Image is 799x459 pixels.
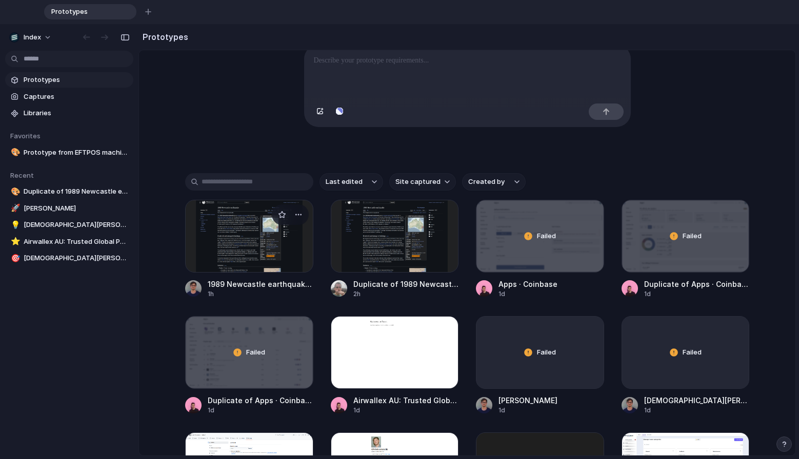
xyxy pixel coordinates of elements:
div: 🎯 [11,253,18,264]
div: 1d [498,406,557,415]
span: Created by [468,177,505,187]
a: 🎯[DEMOGRAPHIC_DATA][PERSON_NAME] [5,251,133,266]
span: Index [24,32,41,43]
button: Created by [462,173,526,191]
div: 1989 Newcastle earthquake - Wikipedia [208,279,313,289]
span: Failed [683,231,702,241]
span: Prototypes [47,7,120,17]
a: Duplicate of Apps · CoinbaseFailedDuplicate of Apps · Coinbase1d [622,200,750,299]
a: Duplicate of Apps · CoinbaseFailedDuplicate of Apps · Coinbase1d [185,316,313,415]
a: Prototypes [5,72,133,88]
span: [PERSON_NAME] [24,203,129,214]
button: 🚀 [9,203,19,214]
span: Airwallex AU: Trusted Global Payments & Financial Platform [24,237,129,247]
div: 🎨 [11,186,18,198]
div: 1d [644,289,750,299]
button: Last edited [319,173,383,191]
a: ⭐Airwallex AU: Trusted Global Payments & Financial Platform [5,234,133,249]
div: 1h [208,289,313,299]
a: 🎨Prototype from EFTPOS machines | eCommerce | free quote | Tyro [5,145,133,160]
a: Libraries [5,106,133,121]
a: Apps · CoinbaseFailedApps · Coinbase1d [476,200,604,299]
div: Airwallex AU: Trusted Global Payments & Financial Platform [353,395,459,406]
a: Failed[PERSON_NAME]1d [476,316,604,415]
div: ⭐ [11,236,18,247]
span: Failed [246,347,265,358]
span: [DEMOGRAPHIC_DATA][PERSON_NAME] [24,253,129,263]
div: 1d [208,406,313,415]
span: [DEMOGRAPHIC_DATA][PERSON_NAME] [24,220,129,230]
div: 2h [353,289,459,299]
div: 1d [644,406,750,415]
div: 🚀 [11,202,18,214]
div: [PERSON_NAME] [498,395,557,406]
div: Prototypes [44,4,136,19]
div: 1d [498,289,557,299]
button: ⭐ [9,237,19,247]
span: Duplicate of 1989 Newcastle earthquake - Wikipedia [24,186,129,197]
button: Index [5,29,57,46]
a: Duplicate of 1989 Newcastle earthquake - WikipediaDuplicate of 1989 Newcastle earthquake - Wikipe... [331,200,459,299]
span: Site captured [395,177,441,187]
button: 💡 [9,220,19,230]
span: Captures [24,92,129,102]
span: Last edited [326,177,363,187]
span: Prototype from EFTPOS machines | eCommerce | free quote | Tyro [24,148,129,158]
div: Duplicate of Apps · Coinbase [644,279,750,289]
a: 🚀[PERSON_NAME] [5,201,133,216]
a: 1989 Newcastle earthquake - Wikipedia1989 Newcastle earthquake - Wikipedia1h [185,200,313,299]
div: Duplicate of Apps · Coinbase [208,395,313,406]
a: Airwallex AU: Trusted Global Payments & Financial PlatformAirwallex AU: Trusted Global Payments &... [331,316,459,415]
div: [DEMOGRAPHIC_DATA][PERSON_NAME] [644,395,750,406]
div: Apps · Coinbase [498,279,557,289]
span: Failed [537,347,556,358]
div: Duplicate of 1989 Newcastle earthquake - Wikipedia [353,279,459,289]
span: Failed [683,347,702,358]
span: Libraries [24,108,129,118]
button: 🎨 [9,148,19,158]
div: 1d [353,406,459,415]
h2: Prototypes [138,31,188,43]
a: 🎨Duplicate of 1989 Newcastle earthquake - Wikipedia [5,184,133,199]
button: 🎨 [9,186,19,197]
div: 🎨 [11,147,18,158]
a: Captures [5,89,133,105]
span: Failed [537,231,556,241]
span: Prototypes [24,75,129,85]
a: Failed[DEMOGRAPHIC_DATA][PERSON_NAME]1d [622,316,750,415]
span: Recent [10,171,34,179]
a: 💡[DEMOGRAPHIC_DATA][PERSON_NAME] [5,217,133,233]
button: Site captured [389,173,456,191]
span: Favorites [10,132,41,140]
button: 🎯 [9,253,19,263]
div: 💡 [11,219,18,231]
